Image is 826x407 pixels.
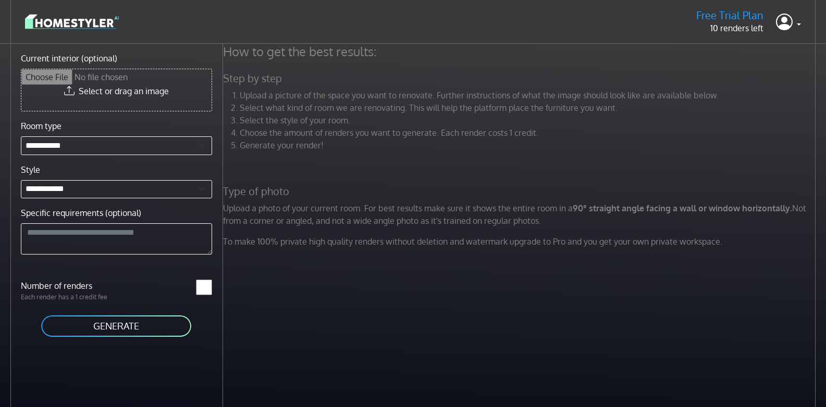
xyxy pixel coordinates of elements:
p: 10 renders left [696,22,763,34]
li: Choose the amount of renders you want to generate. Each render costs 1 credit. [240,126,818,139]
h5: Step by step [217,72,824,85]
li: Upload a picture of the space you want to renovate. Further instructions of what the image should... [240,89,818,101]
label: Current interior (optional) [21,52,117,65]
label: Room type [21,120,61,132]
label: Number of renders [15,279,116,292]
p: Upload a photo of your current room. For best results make sure it shows the entire room in a Not... [217,202,824,227]
strong: 90° straight angle facing a wall or window horizontally. [573,203,792,213]
h4: How to get the best results: [217,44,824,59]
img: logo-3de290ba35641baa71223ecac5eacb59cb85b4c7fdf211dc9aaecaaee71ea2f8.svg [25,12,119,31]
h5: Free Trial Plan [696,9,763,22]
li: Generate your render! [240,139,818,151]
li: Select the style of your room. [240,114,818,126]
li: Select what kind of room we are renovating. This will help the platform place the furniture you w... [240,101,818,114]
p: To make 100% private high quality renders without deletion and watermark upgrade to Pro and you g... [217,235,824,248]
label: Specific requirements (optional) [21,207,141,219]
p: Each render has a 1 credit fee [15,292,116,302]
h5: Type of photo [217,185,824,198]
button: GENERATE [40,314,192,338]
label: Style [21,163,40,176]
